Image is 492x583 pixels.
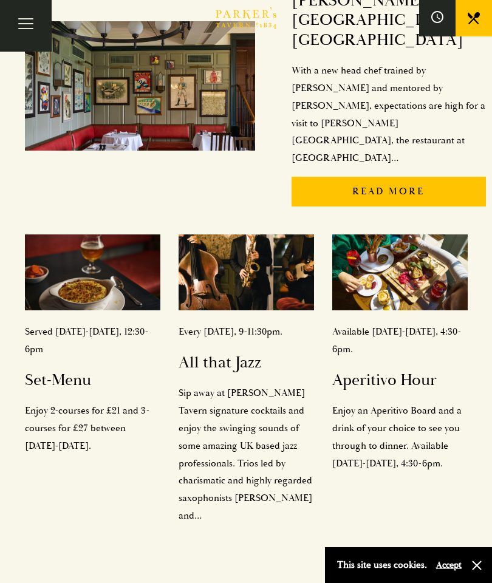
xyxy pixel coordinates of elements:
[292,177,486,206] p: Read More
[25,370,160,390] h2: Set-Menu
[25,402,160,454] p: Enjoy 2-courses for £21 and 3-courses for £27 between [DATE]-[DATE].
[179,234,314,525] a: Every [DATE], 9-11:30pm.All that JazzSip away at [PERSON_NAME] Tavern signature cocktails and enj...
[179,323,314,341] p: Every [DATE], 9-11:30pm.
[179,353,314,372] h2: All that Jazz
[332,323,468,358] p: Available [DATE]-[DATE], 4:30-6pm.
[471,559,483,571] button: Close and accept
[332,402,468,472] p: Enjoy an Aperitivo Board and a drink of your choice to see you through to dinner. Available [DATE...
[332,234,468,472] a: Available [DATE]-[DATE], 4:30-6pm.Aperitivo HourEnjoy an Aperitivo Board and a drink of your choi...
[179,384,314,524] p: Sip away at [PERSON_NAME] Tavern signature cocktails and enjoy the swinging sounds of some amazin...
[332,370,468,390] h2: Aperitivo Hour
[337,556,427,574] p: This site uses cookies.
[25,234,160,455] a: Served [DATE]-[DATE], 12:30-6pmSet-MenuEnjoy 2-courses for £21 and 3-courses for £27 between [DAT...
[25,323,160,358] p: Served [DATE]-[DATE], 12:30-6pm
[292,62,486,167] p: With a new head chef trained by [PERSON_NAME] and mentored by [PERSON_NAME], expectations are hig...
[436,559,462,571] button: Accept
